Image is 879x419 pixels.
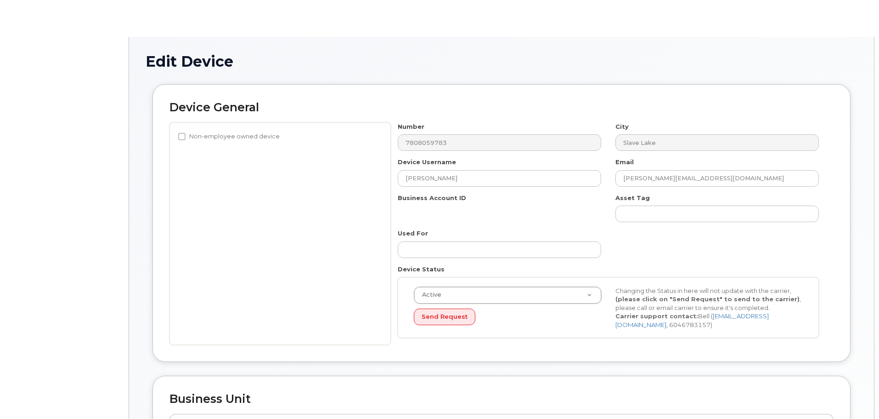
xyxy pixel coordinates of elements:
[178,133,186,140] input: Non-employee owned device
[398,194,466,202] label: Business Account ID
[609,287,810,329] div: Changing the Status in here will not update with the carrier, , please call or email carrier to e...
[615,312,698,320] strong: Carrier support contact:
[414,309,475,326] button: Send Request
[178,131,280,142] label: Non-employee owned device
[398,229,428,238] label: Used For
[169,101,834,114] h2: Device General
[169,393,834,406] h2: Business Unit
[417,291,441,299] span: Active
[146,53,857,69] h1: Edit Device
[398,122,424,131] label: Number
[615,158,634,166] label: Email
[615,194,650,202] label: Asset Tag
[398,265,445,274] label: Device Status
[414,287,601,304] a: Active
[615,312,769,328] a: [EMAIL_ADDRESS][DOMAIN_NAME]
[615,295,800,303] strong: (please click on "Send Request" to send to the carrier)
[615,122,629,131] label: City
[398,158,456,166] label: Device Username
